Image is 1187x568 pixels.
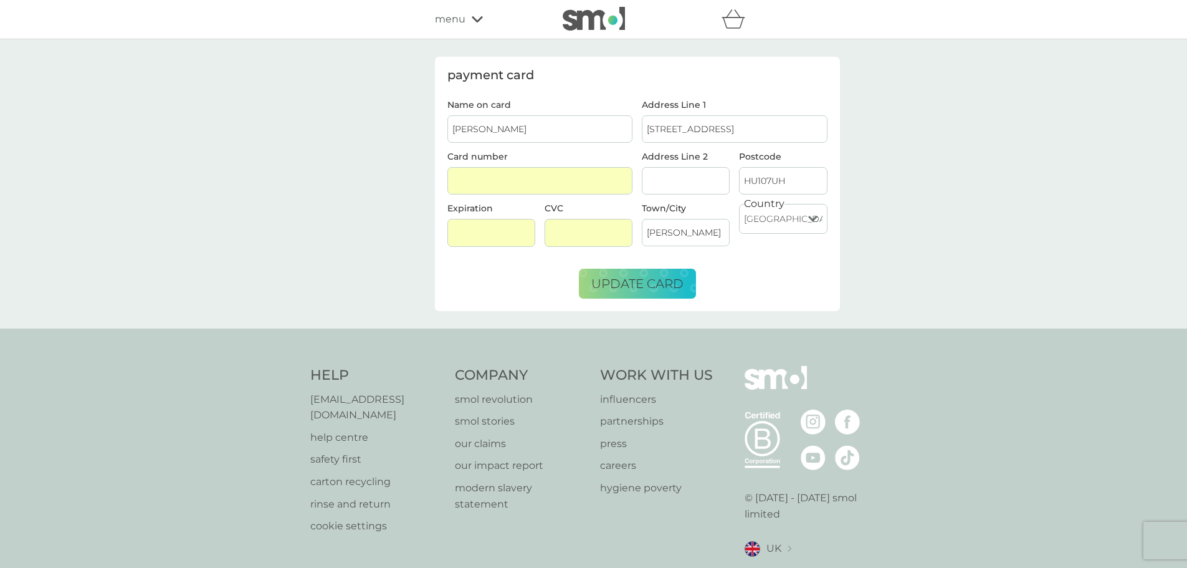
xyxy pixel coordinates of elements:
[545,203,563,214] label: CVC
[310,392,443,423] a: [EMAIL_ADDRESS][DOMAIN_NAME]
[447,203,493,214] label: Expiration
[600,458,713,474] a: careers
[563,7,625,31] img: smol
[452,228,530,238] iframe: Secure expiration date input frame
[745,541,760,557] img: UK flag
[310,430,443,446] a: help centre
[745,366,807,408] img: smol
[766,541,781,557] span: UK
[600,366,713,385] h4: Work With Us
[455,458,588,474] a: our impact report
[600,392,713,408] a: influencers
[788,546,791,552] img: select a new location
[600,436,713,452] a: press
[310,474,443,490] a: carton recycling
[447,100,633,109] label: Name on card
[642,204,730,213] label: Town/City
[745,490,877,522] p: © [DATE] - [DATE] smol limited
[744,196,784,212] label: Country
[642,100,827,109] label: Address Line 1
[550,228,627,238] iframe: Secure CVC input frame
[455,413,588,430] a: smol stories
[455,436,588,452] a: our claims
[835,410,860,435] img: visit the smol Facebook page
[600,480,713,496] a: hygiene poverty
[642,152,730,161] label: Address Line 2
[801,445,826,470] img: visit the smol Youtube page
[801,410,826,435] img: visit the smol Instagram page
[452,176,628,186] iframe: Secure card number input frame
[455,480,588,512] a: modern slavery statement
[591,276,684,291] span: update card
[310,451,443,468] a: safety first
[310,518,443,534] a: cookie settings
[447,151,508,162] label: Card number
[600,413,713,430] a: partnerships
[579,269,696,299] button: update card
[722,7,753,32] div: basket
[835,445,860,470] img: visit the smol Tiktok page
[455,366,588,385] h4: Company
[455,392,588,408] a: smol revolution
[447,69,827,82] div: payment card
[310,366,443,385] h4: Help
[739,152,827,161] label: Postcode
[310,496,443,513] a: rinse and return
[435,11,465,27] span: menu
